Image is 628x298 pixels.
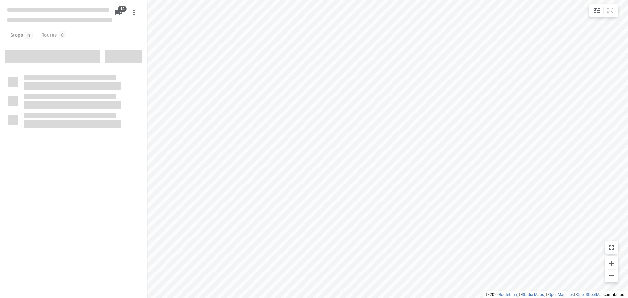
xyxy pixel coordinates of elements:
[589,4,618,17] div: small contained button group
[522,292,544,297] a: Stadia Maps
[486,292,625,297] li: © 2025 , © , © © contributors
[590,4,603,17] button: Map settings
[549,292,574,297] a: OpenMapTiles
[499,292,517,297] a: Routetitan
[577,292,604,297] a: OpenStreetMap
